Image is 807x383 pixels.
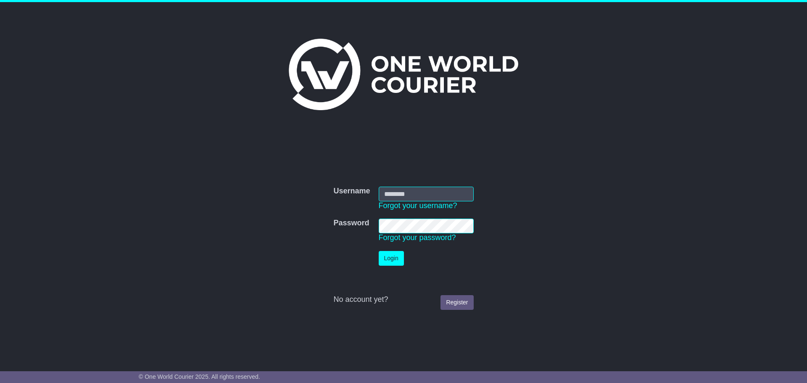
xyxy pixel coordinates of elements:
label: Username [333,187,370,196]
a: Forgot your username? [379,201,457,210]
span: © One World Courier 2025. All rights reserved. [139,373,260,380]
img: One World [289,39,518,110]
div: No account yet? [333,295,473,304]
button: Login [379,251,404,266]
a: Register [440,295,473,310]
label: Password [333,219,369,228]
a: Forgot your password? [379,233,456,242]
